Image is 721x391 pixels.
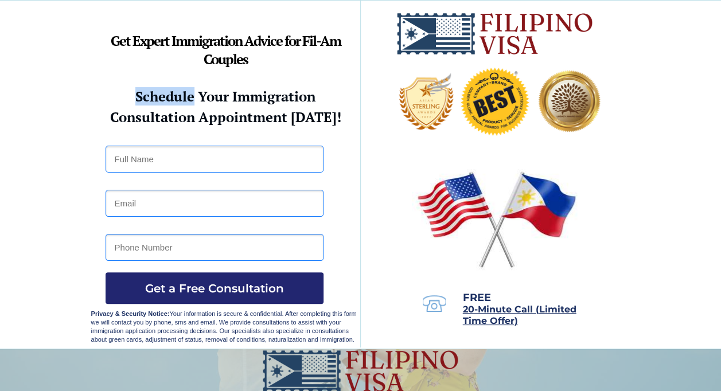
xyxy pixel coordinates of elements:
[110,108,341,126] strong: Consultation Appointment [DATE]!
[106,272,324,304] button: Get a Free Consultation
[106,146,324,173] input: Full Name
[135,87,315,105] strong: Schedule Your Immigration
[106,281,324,295] span: Get a Free Consultation
[463,305,576,326] a: 20-Minute Call (Limited Time Offer)
[91,310,357,343] span: Your information is secure & confidential. After completing this form we will contact you by phon...
[106,190,324,217] input: Email
[463,304,576,326] span: 20-Minute Call (Limited Time Offer)
[106,234,324,261] input: Phone Number
[91,310,170,317] strong: Privacy & Security Notice:
[111,32,341,68] strong: Get Expert Immigration Advice for Fil-Am Couples
[463,291,491,304] span: FREE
